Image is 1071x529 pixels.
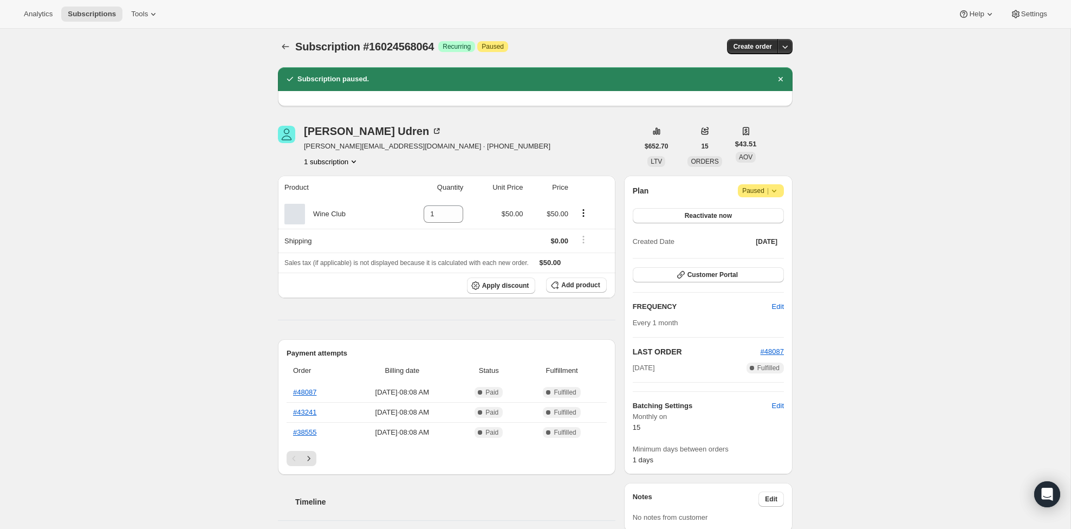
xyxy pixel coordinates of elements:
[350,427,454,438] span: [DATE] · 08:08 AM
[633,513,708,521] span: No notes from customer
[278,126,295,143] span: Hannah Udren
[527,176,572,199] th: Price
[554,408,576,417] span: Fulfilled
[742,185,780,196] span: Paused
[392,176,466,199] th: Quantity
[17,7,59,22] button: Analytics
[633,401,772,411] h6: Batching Settings
[554,388,576,397] span: Fulfilled
[633,319,678,327] span: Every 1 month
[1004,7,1054,22] button: Settings
[633,346,761,357] h2: LAST ORDER
[524,365,600,376] span: Fulfillment
[131,10,148,18] span: Tools
[278,229,392,253] th: Shipping
[293,388,316,396] a: #48087
[24,10,53,18] span: Analytics
[485,388,498,397] span: Paid
[295,41,434,53] span: Subscription #16024568064
[633,267,784,282] button: Customer Portal
[633,363,655,373] span: [DATE]
[952,7,1001,22] button: Help
[1034,481,1060,507] div: Open Intercom Messenger
[727,39,778,54] button: Create order
[485,428,498,437] span: Paid
[638,139,674,154] button: $652.70
[575,234,592,246] button: Shipping actions
[757,364,780,372] span: Fulfilled
[758,492,784,507] button: Edit
[287,359,347,383] th: Order
[773,72,788,87] button: Dismiss notification
[554,428,576,437] span: Fulfilled
[633,208,784,223] button: Reactivate now
[502,210,523,218] span: $50.00
[739,153,752,161] span: AOV
[287,348,607,359] h2: Payment attempts
[761,346,784,357] button: #48087
[350,365,454,376] span: Billing date
[301,451,316,466] button: Next
[765,298,790,315] button: Edit
[68,10,116,18] span: Subscriptions
[443,42,471,51] span: Recurring
[765,397,790,415] button: Edit
[633,492,759,507] h3: Notes
[540,259,561,267] span: $50.00
[756,237,777,246] span: [DATE]
[350,387,454,398] span: [DATE] · 08:08 AM
[61,7,122,22] button: Subscriptions
[633,185,649,196] h2: Plan
[691,158,718,165] span: ORDERS
[278,39,293,54] button: Subscriptions
[284,259,529,267] span: Sales tax (if applicable) is not displayed because it is calculated with each new order.
[305,209,346,220] div: Wine Club
[350,407,454,418] span: [DATE] · 08:08 AM
[969,10,984,18] span: Help
[687,270,738,279] span: Customer Portal
[546,278,606,293] button: Add product
[304,156,359,167] button: Product actions
[278,176,392,199] th: Product
[633,444,784,455] span: Minimum days between orders
[633,411,784,422] span: Monthly on
[633,301,772,312] h2: FREQUENCY
[633,423,640,431] span: 15
[1021,10,1047,18] span: Settings
[701,142,708,151] span: 15
[125,7,165,22] button: Tools
[485,408,498,417] span: Paid
[466,176,526,199] th: Unit Price
[575,207,592,219] button: Product actions
[761,347,784,356] a: #48087
[749,234,784,249] button: [DATE]
[651,158,662,165] span: LTV
[297,74,369,85] h2: Subscription paused.
[547,210,568,218] span: $50.00
[767,186,769,195] span: |
[561,281,600,289] span: Add product
[293,428,316,436] a: #38555
[304,126,442,137] div: [PERSON_NAME] Udren
[304,141,550,152] span: [PERSON_NAME][EMAIL_ADDRESS][DOMAIN_NAME] · [PHONE_NUMBER]
[694,139,715,154] button: 15
[293,408,316,416] a: #43241
[633,236,674,247] span: Created Date
[550,237,568,245] span: $0.00
[467,278,536,294] button: Apply discount
[772,401,784,411] span: Edit
[645,142,668,151] span: $652.70
[482,42,504,51] span: Paused
[460,365,517,376] span: Status
[735,139,757,150] span: $43.51
[295,496,615,507] h2: Timeline
[633,456,653,464] span: 1 days
[765,495,777,504] span: Edit
[482,281,529,290] span: Apply discount
[287,451,607,466] nav: Pagination
[772,301,784,312] span: Edit
[734,42,772,51] span: Create order
[685,211,732,220] span: Reactivate now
